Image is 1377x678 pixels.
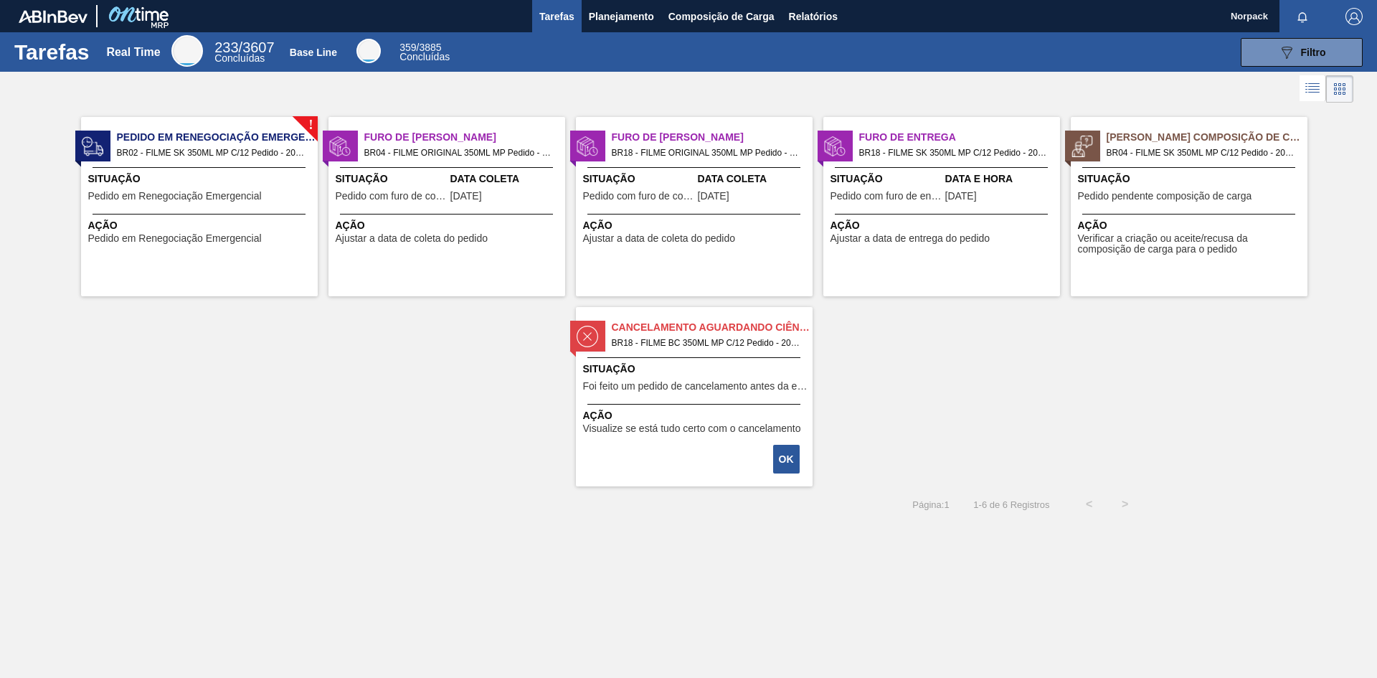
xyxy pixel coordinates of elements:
[612,320,813,335] span: Cancelamento aguardando ciência
[539,8,574,25] span: Tarefas
[214,39,274,55] span: / 3607
[19,10,87,23] img: TNhmsLtSVTkK8tSr43FrP2fwEKptu5GPRR3wAAAABJRU5ErkJggg==
[1078,171,1304,187] span: Situação
[1241,38,1363,67] button: Filtro
[971,499,1050,510] span: 1 - 6 de 6 Registros
[117,130,318,145] span: Pedido em Renegociação Emergencial
[356,39,381,63] div: Base Line
[450,191,482,202] span: 22/09/2025
[945,191,977,202] span: 20/09/2025,
[1078,218,1304,233] span: Ação
[88,171,314,187] span: Situação
[399,42,441,53] span: / 3885
[583,171,694,187] span: Situação
[82,136,103,157] img: status
[214,52,265,64] span: Concluídas
[583,423,801,434] span: Visualize se está tudo certo com o cancelamento
[859,145,1049,161] span: BR18 - FILME SK 350ML MP C/12 Pedido - 2006639
[1300,75,1326,103] div: Visão em Lista
[773,445,800,474] button: OK
[336,171,447,187] span: Situação
[364,130,565,145] span: Furo de Coleta
[1071,486,1107,522] button: <
[1107,486,1143,522] button: >
[577,136,598,157] img: status
[399,51,450,62] span: Concluídas
[945,171,1056,187] span: Data e Hora
[1071,136,1093,157] img: status
[1078,191,1252,202] span: Pedido pendente composição de carga
[612,130,813,145] span: Furo de Coleta
[583,218,809,233] span: Ação
[775,443,801,475] div: Completar tarefa: 30161088
[399,43,450,62] div: Base Line
[831,171,942,187] span: Situação
[329,136,351,157] img: status
[1345,8,1363,25] img: Logout
[336,191,447,202] span: Pedido com furo de coleta
[88,233,262,244] span: Pedido em Renegociação Emergencial
[336,218,562,233] span: Ação
[668,8,775,25] span: Composição de Carga
[831,191,942,202] span: Pedido com furo de entrega
[336,233,488,244] span: Ajustar a data de coleta do pedido
[583,191,694,202] span: Pedido com furo de coleta
[214,42,274,63] div: Real Time
[106,46,160,59] div: Real Time
[450,171,562,187] span: Data Coleta
[290,47,337,58] div: Base Line
[859,130,1060,145] span: Furo de Entrega
[824,136,846,157] img: status
[577,326,598,347] img: status
[583,381,809,392] span: Foi feito um pedido de cancelamento antes da etapa de aguardando faturamento
[831,233,990,244] span: Ajustar a data de entrega do pedido
[1078,233,1304,255] span: Verificar a criação ou aceite/recusa da composição de carga para o pedido
[583,408,809,423] span: Ação
[88,218,314,233] span: Ação
[364,145,554,161] span: BR04 - FILME ORIGINAL 350ML MP Pedido - 2020921
[1301,47,1326,58] span: Filtro
[117,145,306,161] span: BR02 - FILME SK 350ML MP C/12 Pedido - 2029831
[698,191,729,202] span: 22/09/2025
[14,44,90,60] h1: Tarefas
[1107,145,1296,161] span: BR04 - FILME SK 350ML MP C/12 Pedido - 2037023
[612,335,801,351] span: BR18 - FILME BC 350ML MP C/12 Pedido - 2037149
[831,218,1056,233] span: Ação
[912,499,949,510] span: Página : 1
[583,233,736,244] span: Ajustar a data de coleta do pedido
[308,120,313,131] span: !
[399,42,416,53] span: 359
[88,191,262,202] span: Pedido em Renegociação Emergencial
[171,35,203,67] div: Real Time
[1107,130,1307,145] span: Pedido Aguardando Composição de Carga
[583,362,809,377] span: Situação
[589,8,654,25] span: Planejamento
[789,8,838,25] span: Relatórios
[698,171,809,187] span: Data Coleta
[214,39,238,55] span: 233
[1326,75,1353,103] div: Visão em Cards
[612,145,801,161] span: BR18 - FILME ORIGINAL 350ML MP Pedido - 2022465
[1279,6,1325,27] button: Notificações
